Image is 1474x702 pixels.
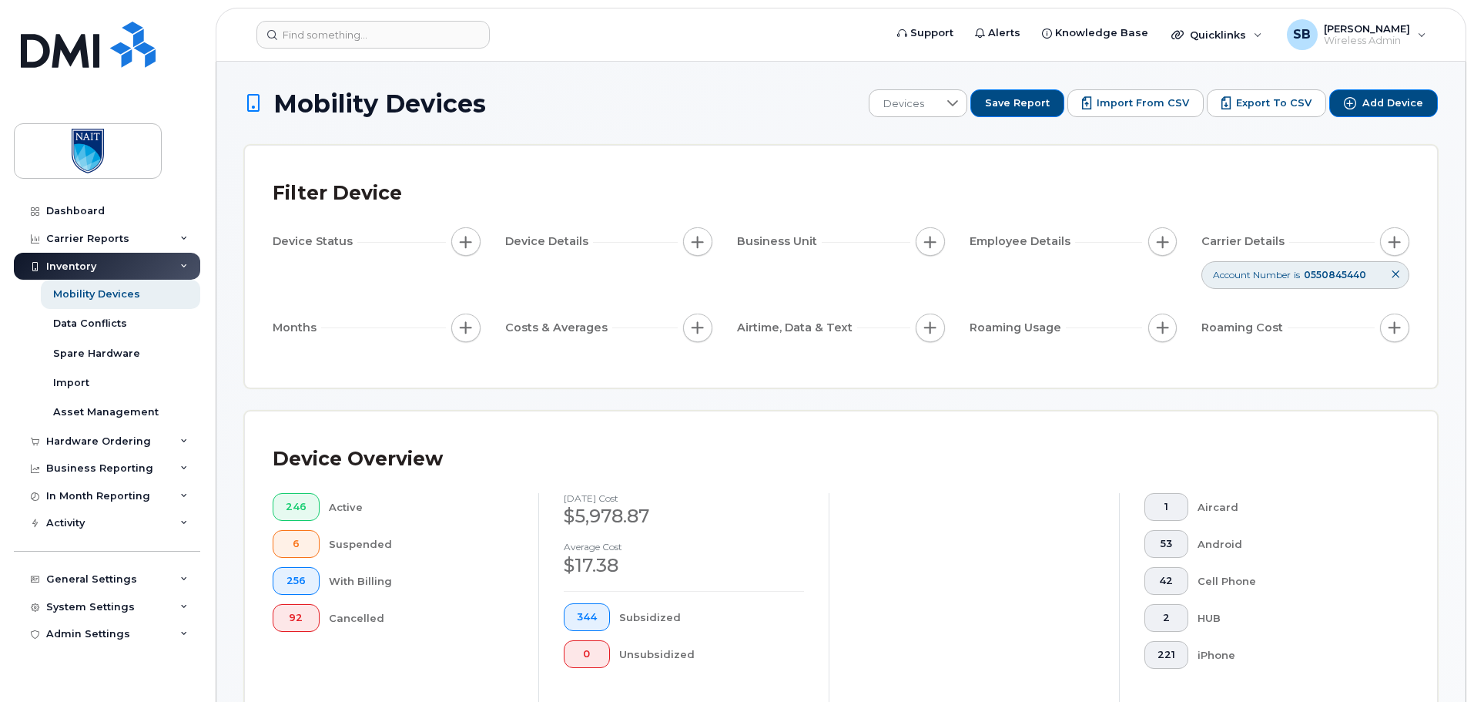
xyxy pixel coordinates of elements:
[273,604,320,632] button: 92
[273,567,320,595] button: 256
[1294,268,1300,281] span: is
[970,89,1064,117] button: Save Report
[286,575,307,587] span: 256
[970,233,1075,250] span: Employee Details
[273,439,443,479] div: Device Overview
[737,233,822,250] span: Business Unit
[564,493,804,503] h4: [DATE] cost
[286,501,307,513] span: 246
[273,90,486,117] span: Mobility Devices
[564,542,804,552] h4: Average cost
[564,553,804,579] div: $17.38
[1144,567,1188,595] button: 42
[737,320,857,336] span: Airtime, Data & Text
[1157,612,1175,624] span: 2
[1213,268,1291,281] span: Account Number
[286,612,307,624] span: 92
[970,320,1066,336] span: Roaming Usage
[329,493,514,521] div: Active
[1329,89,1438,117] button: Add Device
[1097,96,1189,110] span: Import from CSV
[577,648,597,660] span: 0
[1198,604,1385,632] div: HUB
[329,567,514,595] div: With Billing
[619,640,805,668] div: Unsubsidized
[329,604,514,632] div: Cancelled
[329,530,514,558] div: Suspended
[1144,493,1188,521] button: 1
[1201,320,1288,336] span: Roaming Cost
[1157,501,1175,513] span: 1
[273,173,402,213] div: Filter Device
[1198,641,1385,669] div: iPhone
[273,493,320,521] button: 246
[1198,567,1385,595] div: Cell Phone
[564,640,610,668] button: 0
[505,233,593,250] span: Device Details
[1157,538,1175,550] span: 53
[869,90,938,118] span: Devices
[1157,649,1175,661] span: 221
[1144,604,1188,632] button: 2
[273,320,321,336] span: Months
[286,538,307,550] span: 6
[1144,641,1188,669] button: 221
[577,611,597,623] span: 344
[985,96,1050,110] span: Save Report
[273,530,320,558] button: 6
[564,503,804,529] div: $5,978.87
[1198,530,1385,558] div: Android
[505,320,612,336] span: Costs & Averages
[1207,89,1326,117] button: Export to CSV
[1067,89,1204,117] button: Import from CSV
[619,603,805,631] div: Subsidized
[1198,493,1385,521] div: Aircard
[564,603,610,631] button: 344
[273,233,357,250] span: Device Status
[1201,233,1289,250] span: Carrier Details
[1236,96,1312,110] span: Export to CSV
[1362,96,1423,110] span: Add Device
[1144,530,1188,558] button: 53
[1304,269,1366,280] span: 0550845440
[1157,575,1175,587] span: 42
